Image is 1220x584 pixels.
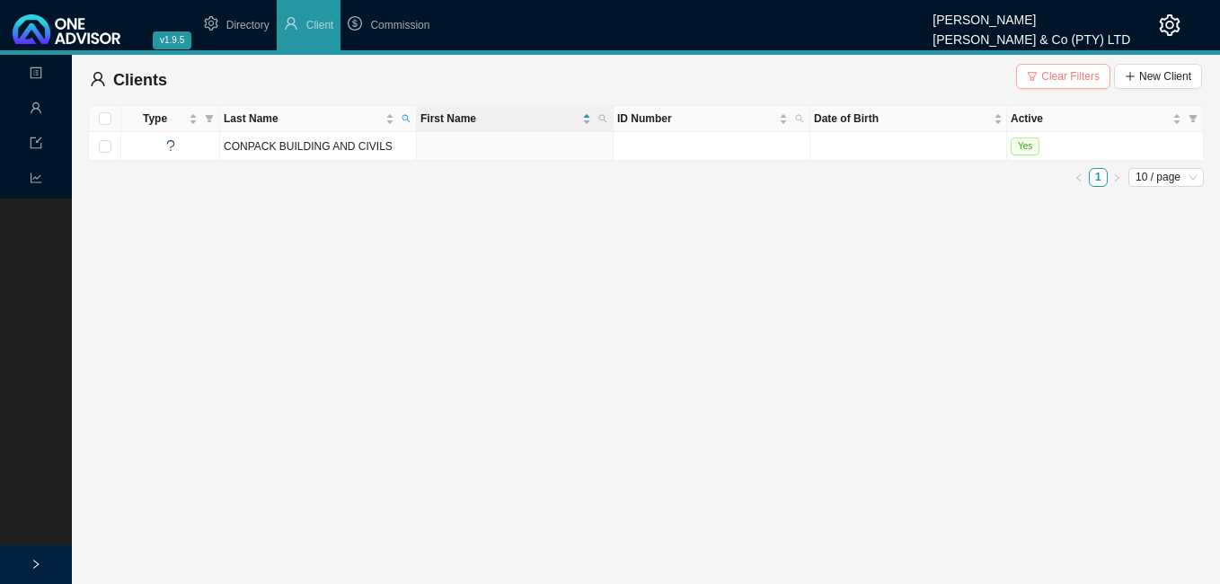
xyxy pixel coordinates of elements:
span: Yes [1011,137,1039,155]
th: Date of Birth [810,106,1007,132]
span: plus [1125,71,1136,82]
span: Last Name [224,110,382,128]
span: 10 / page [1136,169,1197,186]
span: search [398,106,414,131]
span: Client [306,19,334,31]
span: search [598,114,607,123]
span: Type [125,110,185,128]
span: search [791,106,808,131]
span: user [30,94,42,126]
span: search [795,114,804,123]
th: Type [121,106,220,132]
span: dollar [348,16,362,31]
span: setting [1159,14,1180,36]
th: ID Number [614,106,810,132]
td: CONPACK BUILDING AND CIVILS [220,132,417,161]
span: right [31,559,41,570]
span: user [284,16,298,31]
span: line-chart [30,164,42,196]
span: Date of Birth [814,110,990,128]
span: user [90,71,106,87]
span: filter [1185,106,1201,131]
li: 1 [1089,168,1108,187]
span: Clear Filters [1041,67,1100,85]
span: right [1112,173,1121,182]
span: First Name [420,110,579,128]
li: Previous Page [1070,168,1089,187]
img: 2df55531c6924b55f21c4cf5d4484680-logo-light.svg [13,14,120,44]
span: filter [205,114,214,123]
a: 1 [1090,169,1107,186]
button: Clear Filters [1016,64,1110,89]
th: Last Name [220,106,417,132]
span: Clients [113,71,167,89]
span: import [30,129,42,161]
span: left [1074,173,1083,182]
button: right [1108,168,1127,187]
div: [PERSON_NAME] & Co (PTY) LTD [933,24,1130,44]
span: filter [1027,71,1038,82]
span: search [402,114,411,123]
span: Directory [226,19,270,31]
span: profile [30,59,42,91]
span: v1.9.5 [153,31,191,49]
span: filter [201,106,217,131]
span: Commission [370,19,429,31]
div: Page Size [1128,168,1204,187]
span: search [595,106,611,131]
span: filter [1189,114,1198,123]
span: New Client [1139,67,1191,85]
th: Active [1007,106,1204,132]
span: setting [204,16,218,31]
span: ID Number [617,110,775,128]
span: question [164,139,177,152]
div: [PERSON_NAME] [933,4,1130,24]
span: Active [1011,110,1169,128]
li: Next Page [1108,168,1127,187]
button: left [1070,168,1089,187]
button: New Client [1114,64,1202,89]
